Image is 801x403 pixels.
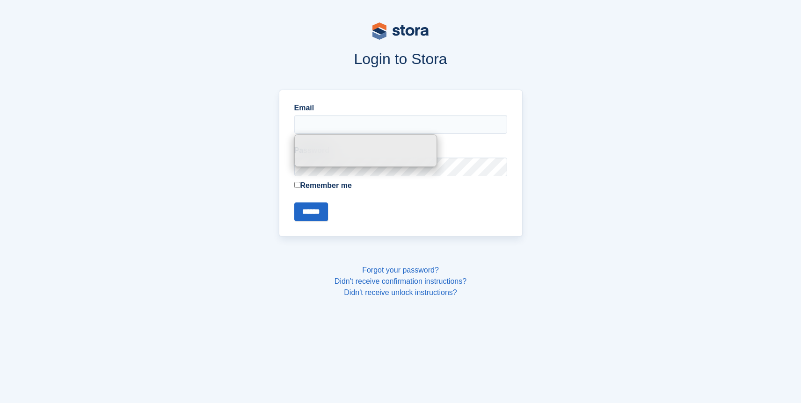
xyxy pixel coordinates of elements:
[362,266,439,274] a: Forgot your password?
[372,22,429,40] img: stora-logo-53a41332b3708ae10de48c4981b4e9114cc0af31d8433b30ea865607fb682f29.svg
[294,180,507,191] label: Remember me
[344,288,457,296] a: Didn't receive unlock instructions?
[294,182,300,188] input: Remember me
[294,102,507,114] label: Email
[335,277,466,285] a: Didn't receive confirmation instructions?
[100,50,701,67] h1: Login to Stora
